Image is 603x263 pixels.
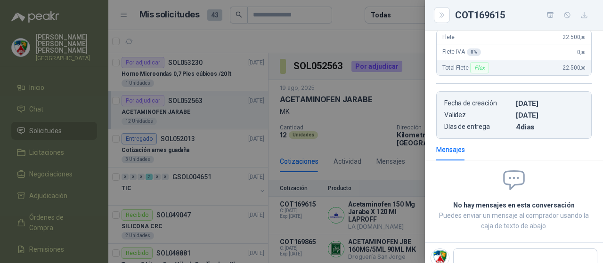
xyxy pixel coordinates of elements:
[470,62,489,73] div: Flex
[436,200,592,210] h2: No hay mensajes en esta conversación
[562,64,586,71] span: 22.500
[444,123,512,131] p: Días de entrega
[580,65,586,71] span: ,00
[444,99,512,107] p: Fecha de creación
[455,8,592,23] div: COT169615
[516,123,584,131] p: 4 dias
[580,50,586,55] span: ,00
[436,144,465,155] div: Mensajes
[562,34,586,40] span: 22.500
[442,62,491,73] span: Total Flete
[436,210,592,231] p: Puedes enviar un mensaje al comprador usando la caja de texto de abajo.
[577,49,586,56] span: 0
[516,111,584,119] p: [DATE]
[436,9,448,21] button: Close
[580,35,586,40] span: ,00
[442,48,481,56] span: Flete IVA
[516,99,584,107] p: [DATE]
[467,48,481,56] div: 0 %
[444,111,512,119] p: Validez
[442,34,455,40] span: Flete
